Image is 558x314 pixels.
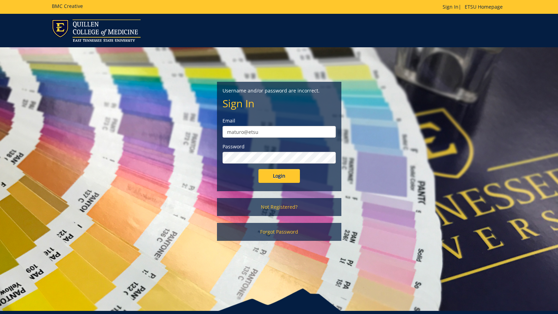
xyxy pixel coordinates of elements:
a: Sign In [443,3,458,10]
input: Login [258,169,300,183]
label: Password [223,143,336,150]
label: Email [223,117,336,124]
a: ETSU Homepage [461,3,506,10]
a: Not Registered? [217,198,341,216]
a: Forgot Password [217,223,341,241]
p: | [443,3,506,10]
img: ETSU logo [52,19,141,42]
h2: Sign In [223,98,336,109]
p: Username and/or password are incorrect. [223,87,336,94]
h5: BMC Creative [52,3,83,9]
